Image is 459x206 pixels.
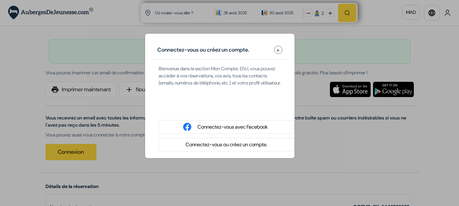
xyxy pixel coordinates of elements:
[274,46,282,54] button: Close
[159,65,281,86] span: Bienvenue dans la section Mon Compte. D'ici, vous pouvez accéder à vos réservations, vos avis, to...
[277,46,279,54] span: x
[195,123,270,131] button: Connectez-vous avec Facebook
[183,123,191,131] img: facebook_login.svg
[183,141,269,149] button: Connectez-vous ou créez un compte.
[155,102,298,117] iframe: Bouton "Se connecter avec Google"
[157,46,249,54] h5: Connectez-vous ou créez un compte.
